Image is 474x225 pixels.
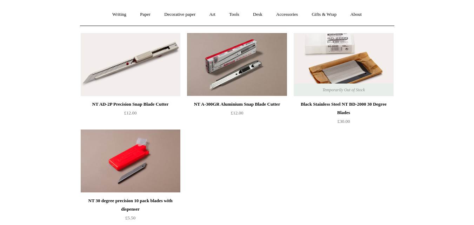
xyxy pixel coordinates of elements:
[187,33,287,96] img: NT A-300GR Aluminium Snap Blade Cutter
[315,84,372,96] span: Temporarily Out of Stock
[81,33,180,96] a: NT AD-2P Precision Snap Blade Cutter NT AD-2P Precision Snap Blade Cutter
[81,100,180,129] a: NT AD-2P Precision Snap Blade Cutter £12.00
[305,5,343,24] a: Gifts & Wrap
[203,5,222,24] a: Art
[247,5,269,24] a: Desk
[106,5,133,24] a: Writing
[344,5,368,24] a: About
[187,100,287,129] a: NT A-300GR Aluminium Snap Blade Cutter £12.00
[82,197,179,213] div: NT 30 degree precision 10 pack blades with dispenser
[81,33,180,96] img: NT AD-2P Precision Snap Blade Cutter
[231,110,243,115] span: £12.00
[124,110,137,115] span: £12.00
[134,5,157,24] a: Paper
[158,5,202,24] a: Decorative paper
[187,33,287,96] a: NT A-300GR Aluminium Snap Blade Cutter NT A-300GR Aluminium Snap Blade Cutter
[295,100,392,117] div: Black Stainless Steel NT BD-2000 30 Degree Blades
[294,33,393,96] img: Black Stainless Steel NT BD-2000 30 Degree Blades
[270,5,304,24] a: Accessories
[189,100,285,108] div: NT A-300GR Aluminium Snap Blade Cutter
[125,215,135,220] span: £5.50
[338,119,350,124] span: £30.00
[81,130,180,193] img: NT 30 degree precision 10 pack blades with dispenser
[294,33,393,96] a: Black Stainless Steel NT BD-2000 30 Degree Blades Black Stainless Steel NT BD-2000 30 Degree Blad...
[223,5,246,24] a: Tools
[81,130,180,193] a: NT 30 degree precision 10 pack blades with dispenser NT 30 degree precision 10 pack blades with d...
[82,100,179,108] div: NT AD-2P Precision Snap Blade Cutter
[294,100,393,129] a: Black Stainless Steel NT BD-2000 30 Degree Blades £30.00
